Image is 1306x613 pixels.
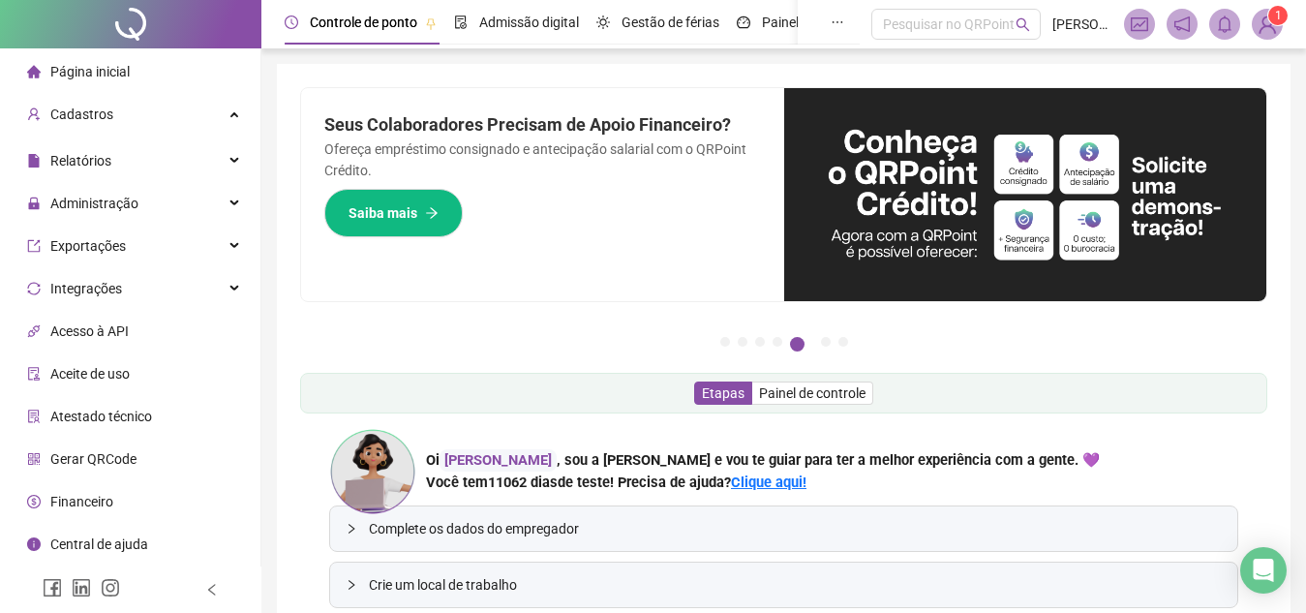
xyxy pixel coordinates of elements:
img: banner%2F11e687cd-1386-4cbd-b13b-7bd81425532d.png [784,88,1267,301]
span: Etapas [702,385,744,401]
span: bell [1216,15,1233,33]
button: 7 [838,337,848,347]
button: Saiba mais [324,189,463,237]
span: home [27,65,41,78]
span: fund [1131,15,1148,33]
span: dias [531,474,558,491]
span: export [27,239,41,253]
span: Integrações [50,281,122,296]
button: 2 [738,337,747,347]
span: Painel de controle [759,385,866,401]
img: ana-icon.cad42e3e8b8746aecfa2.png [329,428,416,515]
span: solution [27,410,41,423]
sup: Atualize o seu contato no menu Meus Dados [1268,6,1288,25]
span: search [1016,17,1030,32]
span: info-circle [27,537,41,551]
span: Acesso à API [50,323,129,339]
span: [PERSON_NAME] [1052,14,1112,35]
span: Página inicial [50,64,130,79]
span: 1 [1275,9,1282,22]
span: audit [27,367,41,381]
button: 3 [755,337,765,347]
span: collapsed [346,579,357,591]
span: instagram [101,578,120,598]
span: clock-circle [285,15,298,29]
span: Relatórios [50,153,111,169]
p: Ofereça empréstimo consignado e antecipação salarial com o QRPoint Crédito. [324,138,761,181]
span: arrow-right [425,206,439,220]
div: [PERSON_NAME] [440,449,557,472]
span: Complete os dados do empregador [369,518,1222,539]
div: Oi , sou a [PERSON_NAME] e vou te guiar para ter a melhor experiência com a gente. 💜 [426,449,1100,472]
h2: Seus Colaboradores Precisam de Apoio Financeiro? [324,111,761,138]
span: Atestado técnico [50,409,152,424]
span: ellipsis [831,15,844,29]
span: collapsed [346,523,357,535]
span: Crie um local de trabalho [369,574,1222,596]
span: pushpin [425,17,437,29]
span: 11062 [488,474,558,491]
span: Controle de ponto [310,15,417,30]
span: Gerar QRCode [50,451,137,467]
div: Open Intercom Messenger [1240,547,1287,594]
span: left [205,583,219,597]
span: qrcode [27,452,41,466]
div: Crie um local de trabalho [330,563,1237,607]
span: file [27,154,41,168]
span: Saiba mais [349,202,417,224]
span: api [27,324,41,338]
span: Administração [50,196,138,211]
span: user-add [27,107,41,121]
img: 91704 [1253,10,1282,39]
span: Exportações [50,238,126,254]
button: 6 [821,337,831,347]
button: 1 [720,337,730,347]
span: Financeiro [50,494,113,509]
span: dashboard [737,15,750,29]
span: Cadastros [50,107,113,122]
span: Gestão de férias [622,15,719,30]
span: notification [1173,15,1191,33]
button: 5 [790,337,805,352]
div: Complete os dados do empregador [330,506,1237,551]
span: facebook [43,578,62,598]
button: 4 [773,337,782,347]
span: linkedin [72,578,91,598]
span: Painel do DP [762,15,837,30]
span: Central de ajuda [50,536,148,552]
span: de teste! Precisa de ajuda? [558,474,731,491]
span: sun [596,15,610,29]
a: Clique aqui! [731,474,806,491]
span: sync [27,282,41,295]
span: Admissão digital [479,15,579,30]
span: dollar [27,495,41,508]
span: lock [27,197,41,210]
span: Aceite de uso [50,366,130,382]
span: Você tem [426,474,488,491]
span: file-done [454,15,468,29]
